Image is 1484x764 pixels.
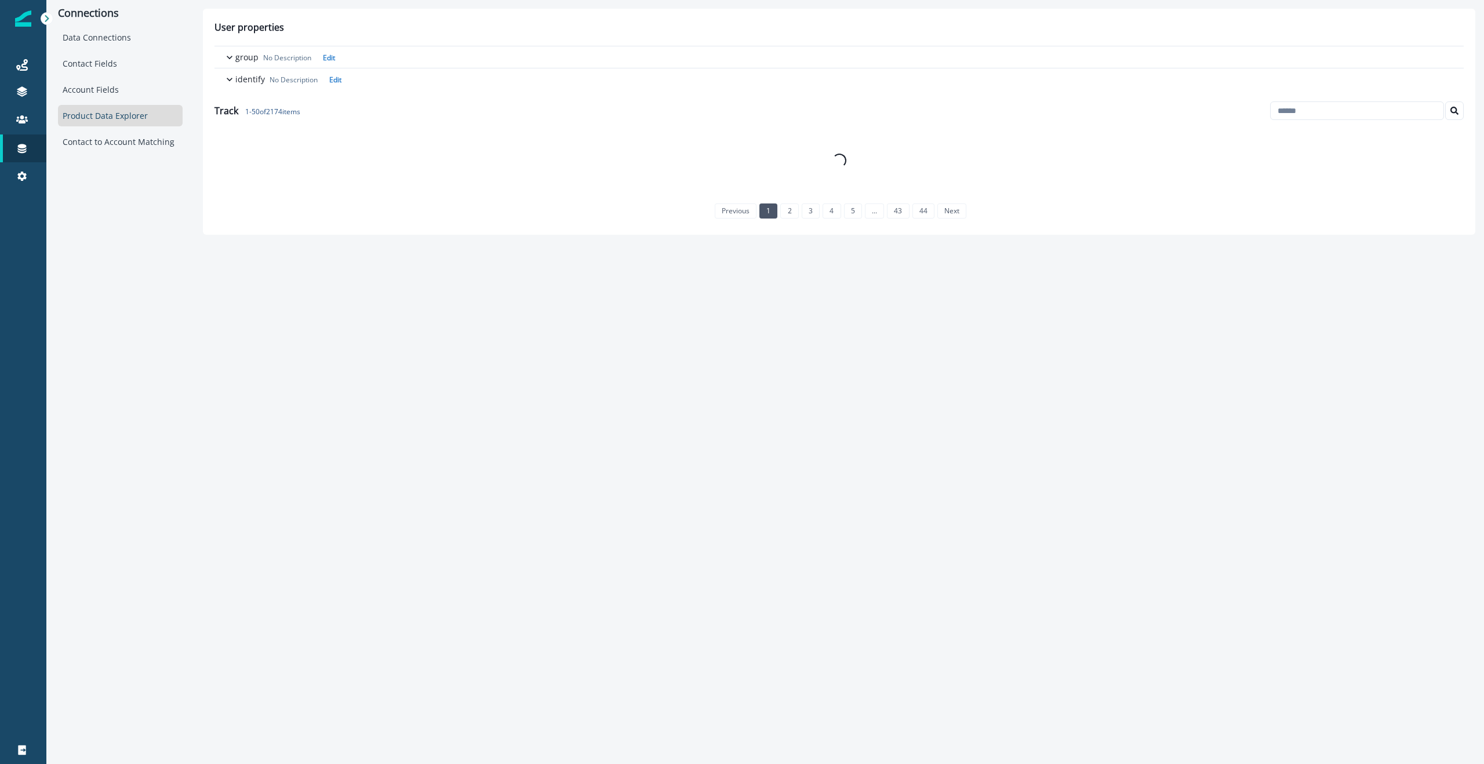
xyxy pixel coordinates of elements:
[58,105,183,126] div: Product Data Explorer
[58,27,183,48] div: Data Connections
[316,53,335,63] button: Edit
[235,73,265,85] p: identify
[780,203,798,219] a: Page 2
[937,203,966,219] a: Next page
[235,51,259,63] p: group
[1445,101,1464,120] button: Search
[15,10,31,27] img: Inflection
[58,131,183,152] div: Contact to Account Matching
[214,104,300,118] p: Track
[214,20,284,46] p: User properties
[823,203,841,219] a: Page 4
[759,203,777,219] a: Page 1 is your current page
[58,79,183,100] div: Account Fields
[912,203,934,219] a: Page 44
[323,53,335,63] p: Edit
[802,203,820,219] a: Page 3
[887,203,909,219] a: Page 43
[58,7,183,20] p: Connections
[214,68,1464,90] button: identifyNo DescriptionEdit
[329,75,341,85] p: Edit
[865,203,884,219] a: Jump forward
[844,203,862,219] a: Page 5
[263,53,311,63] p: No Description
[322,75,341,85] button: Edit
[214,46,1464,68] button: groupNo DescriptionEdit
[712,203,967,219] ul: Pagination
[238,107,300,117] span: 1 - 50 of 2174 items
[58,53,183,74] div: Contact Fields
[270,75,318,85] p: No Description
